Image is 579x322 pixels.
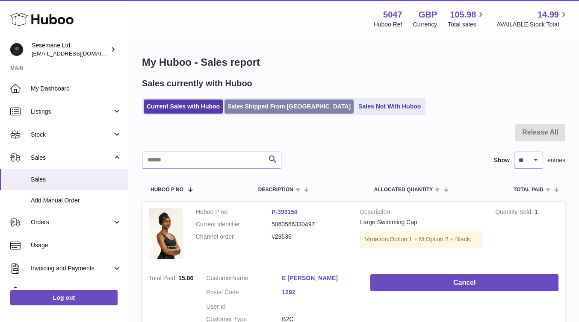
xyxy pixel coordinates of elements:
[31,241,121,249] span: Usage
[225,100,354,114] a: Sales Shipped From [GEOGRAPHIC_DATA]
[355,100,424,114] a: Sales Not With Huboo
[448,20,486,29] span: Total sales
[178,275,193,281] span: 15.86
[374,20,402,29] div: Huboo Ref
[370,274,558,292] button: Cancel
[196,220,272,228] dt: Current identifier
[383,9,402,20] strong: 5047
[258,187,293,193] span: Description
[206,303,282,311] dt: User Id
[282,274,357,282] a: E [PERSON_NAME]
[494,156,510,164] label: Show
[142,56,565,69] h1: My Huboo - Sales report
[360,218,482,226] div: Large Swimming Cap
[450,9,476,20] span: 105.98
[514,187,544,193] span: Total paid
[31,196,121,205] span: Add Manual Order
[31,218,112,226] span: Orders
[360,231,482,248] div: Variation:
[32,41,109,58] div: Sesemane Ltd.
[496,9,569,29] a: 14.99 AVAILABLE Stock Total
[413,20,437,29] div: Currency
[31,176,121,184] span: Sales
[31,154,112,162] span: Sales
[272,220,347,228] dd: 5060566330497
[390,236,425,243] span: Option 1 = M;
[496,20,569,29] span: AVAILABLE Stock Total
[31,287,121,296] span: Cases
[448,9,486,29] a: 105.98 Total sales
[31,131,112,139] span: Stock
[495,208,535,217] strong: Quantity Sold
[142,78,252,89] h2: Sales currently with Huboo
[10,43,23,56] img: info@soulcap.com
[149,208,183,259] img: 50471738257750.jpeg
[32,50,126,57] span: [EMAIL_ADDRESS][DOMAIN_NAME]
[196,233,272,241] dt: Channel order
[144,100,223,114] a: Current Sales with Huboo
[419,9,437,20] strong: GBP
[547,156,565,164] span: entries
[206,275,232,281] span: Customer
[489,202,565,268] td: 1
[196,208,272,216] dt: Huboo P no
[149,275,178,284] strong: Total Paid
[31,108,112,116] span: Listings
[360,208,482,218] strong: Description
[282,288,357,296] a: 1292
[538,9,559,20] span: 14.99
[272,208,298,215] a: P-393150
[426,236,472,243] span: Option 2 = Black;
[272,233,347,241] dd: #23536
[31,264,112,272] span: Invoicing and Payments
[151,187,183,193] span: Huboo P no
[10,290,118,305] a: Log out
[206,274,282,284] dt: Name
[206,288,282,299] dt: Postal Code
[31,85,121,93] span: My Dashboard
[374,187,433,193] span: ALLOCATED Quantity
